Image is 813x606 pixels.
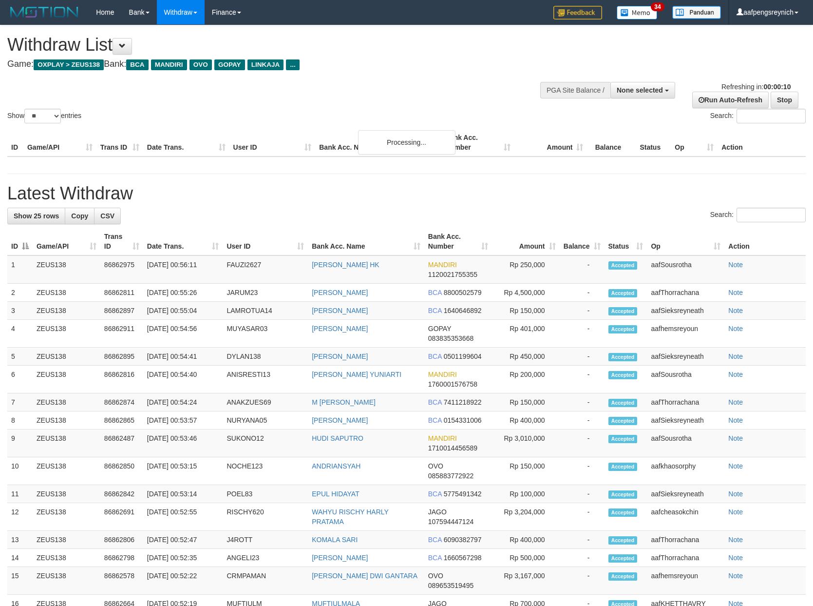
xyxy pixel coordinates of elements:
[223,320,308,348] td: MUYASAR03
[540,82,610,98] div: PGA Site Balance /
[492,503,560,531] td: Rp 3,204,000
[728,434,743,442] a: Note
[7,129,23,156] th: ID
[560,503,605,531] td: -
[214,59,245,70] span: GOPAY
[428,261,457,269] span: MANDIRI
[647,320,724,348] td: aafhemsreyoun
[428,462,443,470] span: OVO
[33,531,100,549] td: ZEUS138
[223,549,308,567] td: ANGELI23
[143,255,223,284] td: [DATE] 00:56:11
[444,352,482,360] span: Copy 0501199604 to clipboard
[33,411,100,430] td: ZEUS138
[247,59,284,70] span: LINKAJA
[100,549,143,567] td: 86862798
[428,490,442,498] span: BCA
[728,352,743,360] a: Note
[492,485,560,503] td: Rp 100,000
[143,457,223,485] td: [DATE] 00:53:15
[728,490,743,498] a: Note
[33,228,100,255] th: Game/API: activate to sort column ascending
[143,411,223,430] td: [DATE] 00:53:57
[143,485,223,503] td: [DATE] 00:53:14
[33,284,100,302] td: ZEUS138
[33,255,100,284] td: ZEUS138
[728,261,743,269] a: Note
[560,567,605,595] td: -
[647,228,724,255] th: Op: activate to sort column ascending
[728,416,743,424] a: Note
[7,228,33,255] th: ID: activate to sort column descending
[428,582,473,589] span: Copy 089653519495 to clipboard
[647,549,724,567] td: aafThorrachana
[143,430,223,457] td: [DATE] 00:53:46
[7,430,33,457] td: 9
[428,444,477,452] span: Copy 1710014456589 to clipboard
[441,129,514,156] th: Bank Acc. Number
[444,416,482,424] span: Copy 0154331006 to clipboard
[7,35,532,55] h1: Withdraw List
[33,457,100,485] td: ZEUS138
[763,83,791,91] strong: 00:00:10
[553,6,602,20] img: Feedback.jpg
[608,353,638,361] span: Accepted
[492,567,560,595] td: Rp 3,167,000
[33,393,100,411] td: ZEUS138
[428,572,443,580] span: OVO
[672,6,721,19] img: panduan.png
[33,567,100,595] td: ZEUS138
[24,109,61,123] select: Showentries
[71,212,88,220] span: Copy
[33,485,100,503] td: ZEUS138
[7,411,33,430] td: 8
[23,129,96,156] th: Game/API
[721,83,791,91] span: Refreshing in:
[7,366,33,393] td: 6
[560,393,605,411] td: -
[651,2,664,11] span: 34
[14,212,59,220] span: Show 25 rows
[608,536,638,545] span: Accepted
[444,398,482,406] span: Copy 7411218922 to clipboard
[692,92,769,108] a: Run Auto-Refresh
[428,325,451,332] span: GOPAY
[560,457,605,485] td: -
[100,567,143,595] td: 86862578
[223,503,308,531] td: RISCHY620
[428,334,473,342] span: Copy 083835353668 to clipboard
[560,255,605,284] td: -
[492,320,560,348] td: Rp 401,000
[492,393,560,411] td: Rp 150,000
[223,531,308,549] td: J4ROTT
[223,457,308,485] td: NOCHE123
[7,284,33,302] td: 2
[100,284,143,302] td: 86862811
[710,208,806,222] label: Search:
[444,307,482,314] span: Copy 1640646892 to clipboard
[100,212,114,220] span: CSV
[428,380,477,388] span: Copy 1760001576758 to clipboard
[492,255,560,284] td: Rp 250,000
[312,289,368,296] a: [PERSON_NAME]
[7,320,33,348] td: 4
[428,289,442,296] span: BCA
[428,536,442,544] span: BCA
[100,503,143,531] td: 86862691
[143,393,223,411] td: [DATE] 00:54:24
[33,549,100,567] td: ZEUS138
[608,508,638,517] span: Accepted
[647,255,724,284] td: aafSousrotha
[34,59,104,70] span: OXPLAY > ZEUS138
[492,302,560,320] td: Rp 150,000
[33,503,100,531] td: ZEUS138
[7,5,81,20] img: MOTION_logo.png
[492,549,560,567] td: Rp 500,000
[560,531,605,549] td: -
[223,411,308,430] td: NURYANA05
[560,411,605,430] td: -
[223,366,308,393] td: ANISRESTI13
[492,228,560,255] th: Amount: activate to sort column ascending
[96,129,143,156] th: Trans ID
[143,302,223,320] td: [DATE] 00:55:04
